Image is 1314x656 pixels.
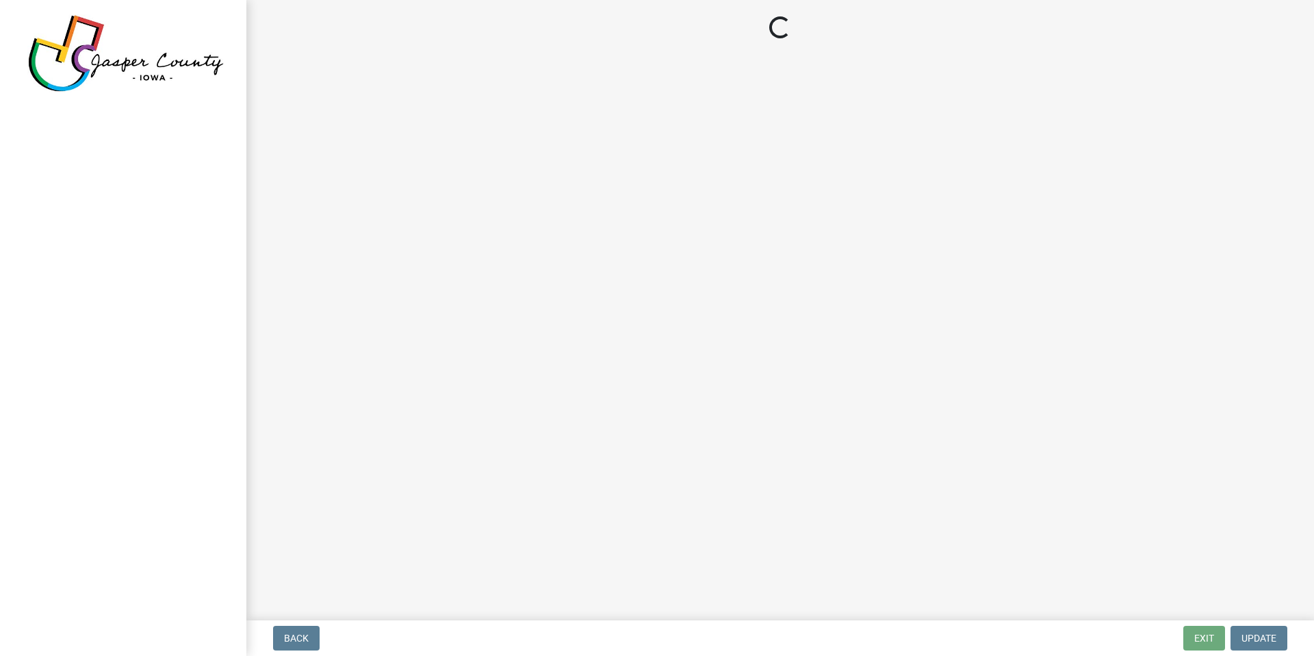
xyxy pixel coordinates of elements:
button: Update [1231,626,1287,651]
button: Exit [1183,626,1225,651]
span: Update [1241,633,1276,644]
img: Jasper County, Iowa [27,14,224,92]
button: Back [273,626,320,651]
span: Back [284,633,309,644]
